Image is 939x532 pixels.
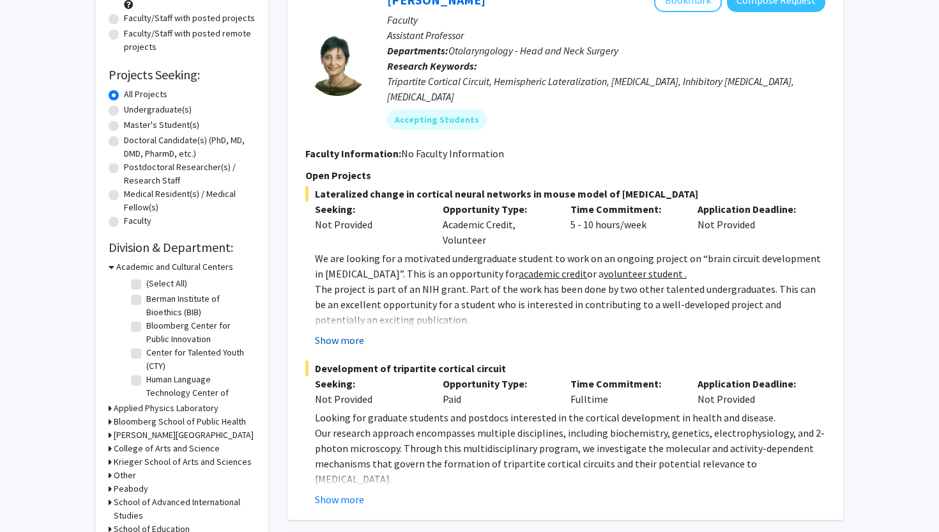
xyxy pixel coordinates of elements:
[124,27,256,54] label: Faculty/Staff with posted remote projects
[387,59,477,72] b: Research Keywords:
[387,74,825,104] div: Tripartite Cortical Circuit, Hemispheric Lateralization, [MEDICAL_DATA], Inhibitory [MEDICAL_DATA...
[305,168,825,183] p: Open Projects
[114,428,254,442] h3: [PERSON_NAME][GEOGRAPHIC_DATA]
[387,109,487,130] mat-chip: Accepting Students
[387,27,825,43] p: Assistant Professor
[146,373,252,413] label: Human Language Technology Center of Excellence (HLTCOE)
[10,474,54,522] iframe: Chat
[305,186,825,201] span: Lateralized change in cortical neural networks in mouse model of [MEDICAL_DATA]
[116,260,233,274] h3: Academic and Cultural Centers
[109,67,256,82] h2: Projects Seeking:
[315,201,424,217] p: Seeking:
[124,118,199,132] label: Master's Student(s)
[315,376,424,391] p: Seeking:
[114,496,256,522] h3: School of Advanced International Studies
[109,240,256,255] h2: Division & Department:
[443,201,551,217] p: Opportunity Type:
[124,187,256,214] label: Medical Resident(s) / Medical Fellow(s)
[305,147,401,160] b: Faculty Information:
[315,217,424,232] div: Not Provided
[698,201,806,217] p: Application Deadline:
[698,376,806,391] p: Application Deadline:
[387,44,448,57] b: Departments:
[570,201,679,217] p: Time Commitment:
[315,251,825,281] p: We are looking for a motivated undergraduate student to work on an ongoing project on “brain circ...
[433,376,561,407] div: Paid
[315,281,825,327] p: The project is part of an NIH grant. Part of the work has been done by two other talented undergr...
[124,214,151,228] label: Faculty
[519,267,587,280] u: academic credit
[124,103,192,116] label: Undergraduate(s)
[146,319,252,346] label: Bloomberg Center for Public Innovation
[114,469,136,482] h3: Other
[124,12,255,25] label: Faculty/Staff with posted projects
[315,410,825,425] p: Looking for graduate students and postdocs interested in the cortical development in health and d...
[401,147,504,160] span: No Faculty Information
[124,88,167,101] label: All Projects
[315,332,364,348] button: Show more
[114,442,220,455] h3: College of Arts and Science
[146,346,252,373] label: Center for Talented Youth (CTY)
[443,376,551,391] p: Opportunity Type:
[387,12,825,27] p: Faculty
[448,44,618,57] span: Otolaryngology - Head and Neck Surgery
[688,376,816,407] div: Not Provided
[561,201,689,247] div: 5 - 10 hours/week
[688,201,816,247] div: Not Provided
[604,267,687,280] u: volunteer student .
[124,160,256,187] label: Postdoctoral Researcher(s) / Research Staff
[114,482,148,496] h3: Peabody
[315,492,364,507] button: Show more
[561,376,689,407] div: Fulltime
[570,376,679,391] p: Time Commitment:
[146,292,252,319] label: Berman Institute of Bioethics (BIB)
[315,425,825,487] p: Our research approach encompasses multiple disciplines, including biochemistry, genetics, electro...
[315,391,424,407] div: Not Provided
[146,277,187,290] label: (Select All)
[114,402,218,415] h3: Applied Physics Laboratory
[114,415,246,428] h3: Bloomberg School of Public Health
[114,455,252,469] h3: Krieger School of Arts and Sciences
[124,134,256,160] label: Doctoral Candidate(s) (PhD, MD, DMD, PharmD, etc.)
[433,201,561,247] div: Academic Credit, Volunteer
[305,361,825,376] span: Development of tripartite cortical circuit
